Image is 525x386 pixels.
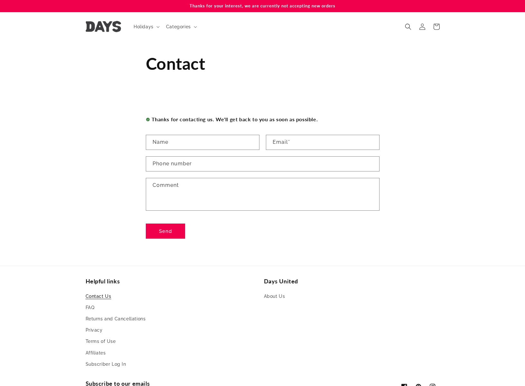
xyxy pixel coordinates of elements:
[86,292,111,302] a: Contact Us
[130,20,162,33] summary: Holidays
[134,24,154,30] span: Holidays
[146,117,380,122] h2: Thanks for contacting us. We'll get back to you as soon as possible.
[162,20,200,33] summary: Categories
[264,292,285,302] a: About Us
[146,224,185,239] button: Send
[86,347,106,359] a: Affiliates
[86,278,261,285] h2: Helpful links
[86,325,103,336] a: Privacy
[264,278,440,285] h2: Days United
[166,24,191,30] span: Categories
[86,21,121,32] img: Days United
[86,336,116,347] a: Terms of Use
[401,20,415,34] summary: Search
[86,302,95,313] a: FAQ
[146,53,380,75] h1: Contact
[86,313,146,325] a: Returns and Cancellations
[86,359,126,370] a: Subscriber Log In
